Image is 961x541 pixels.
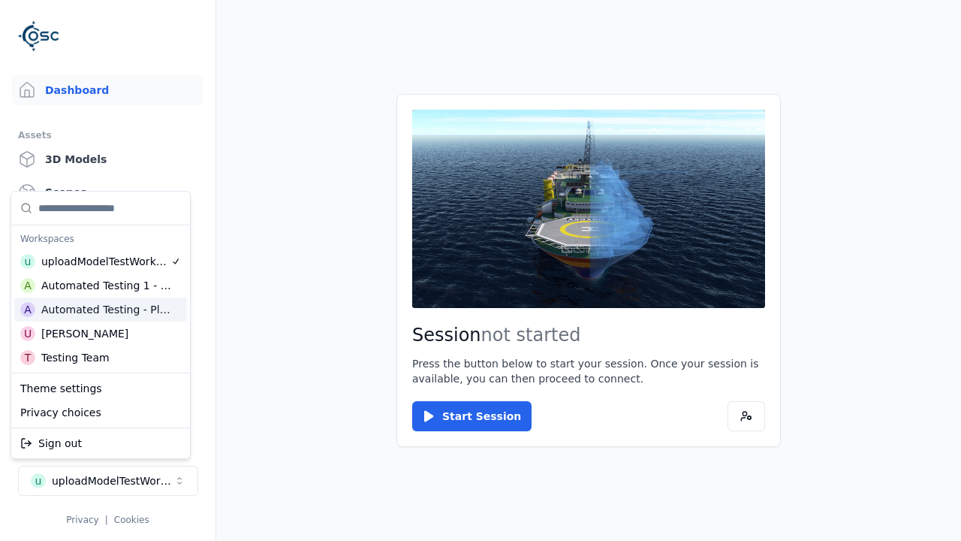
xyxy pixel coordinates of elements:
div: Theme settings [14,376,187,400]
div: Privacy choices [14,400,187,425]
div: Automated Testing - Playwright [41,302,171,317]
div: A [20,278,35,293]
div: U [20,326,35,341]
div: T [20,350,35,365]
div: u [20,254,35,269]
div: A [20,302,35,317]
div: Sign out [14,431,187,455]
div: Suggestions [11,373,190,428]
div: [PERSON_NAME] [41,326,128,341]
div: Workspaces [14,228,187,249]
div: Automated Testing 1 - Playwright [41,278,172,293]
div: Testing Team [41,350,110,365]
div: uploadModelTestWorkspace [41,254,170,269]
div: Suggestions [11,428,190,458]
div: Suggestions [11,192,190,373]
